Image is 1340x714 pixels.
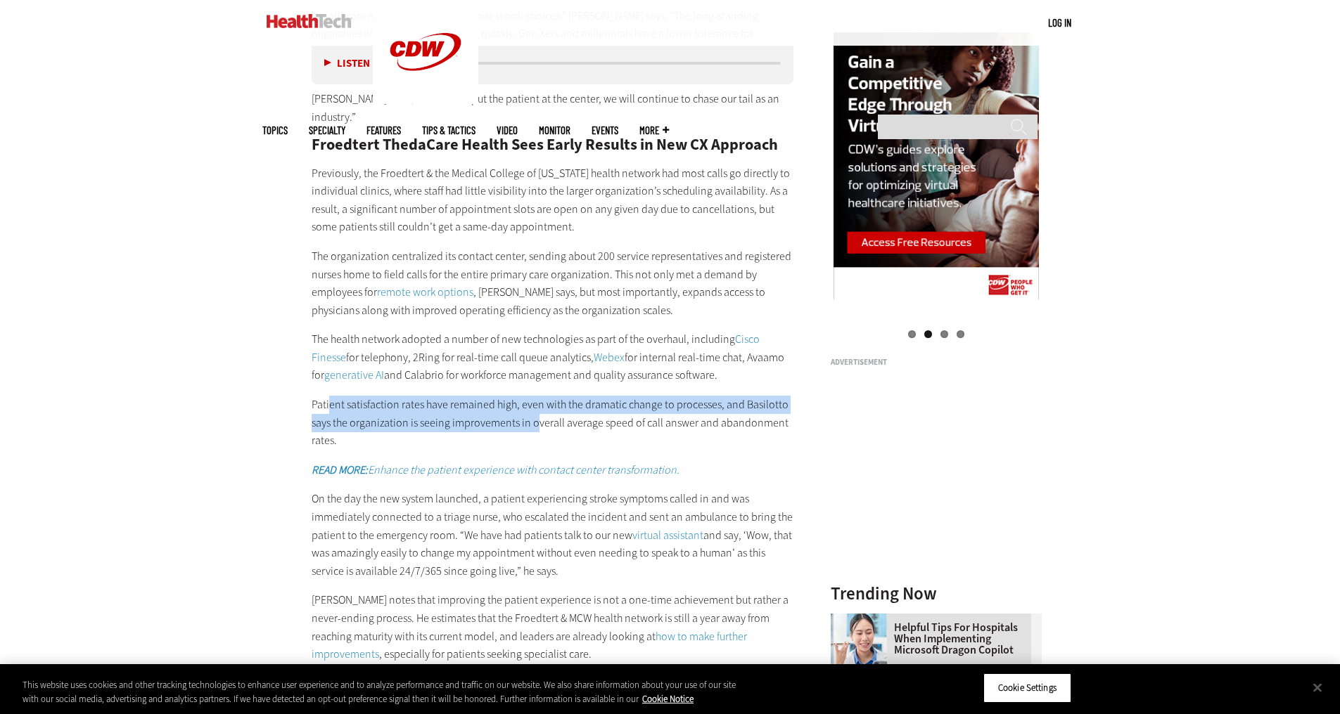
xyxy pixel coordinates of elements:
p: The health network adopted a number of new technologies as part of the overhaul, including for te... [312,330,794,384]
a: MonITor [539,125,570,136]
a: 1 [908,330,916,338]
div: This website uses cookies and other tracking technologies to enhance user experience and to analy... [23,678,737,706]
a: 3 [940,330,948,338]
a: remote work options [377,285,473,299]
a: CDW [373,93,478,108]
a: 2 [924,330,932,338]
a: Log in [1048,16,1071,29]
img: virtual care right rail [834,32,1039,301]
a: Webex [594,350,625,365]
button: Cookie Settings [983,673,1071,703]
iframe: advertisement [831,372,1042,547]
a: generative AI [324,368,384,382]
p: Patient satisfaction rates have remained high, even with the dramatic change to processes, and Ba... [312,396,794,450]
h3: Trending Now [831,585,1042,602]
a: 4 [957,330,964,338]
a: Events [592,125,618,136]
a: Doctor using phone to dictate to tablet [831,614,894,625]
img: Doctor using phone to dictate to tablet [831,614,887,670]
span: Specialty [309,125,345,136]
p: The organization centralized its contact center, sending about 200 service representatives and re... [312,247,794,319]
div: User menu [1048,15,1071,30]
em: Enhance the patient experience with contact center transformation. [312,462,679,477]
strong: READ MORE: [312,462,368,477]
p: On the day the new system launched, a patient experiencing stroke symptoms called in and was imme... [312,490,794,580]
a: Features [366,125,401,136]
span: More [639,125,669,136]
a: READ MORE:Enhance the patient experience with contact center transformation. [312,462,679,477]
a: how to make further improvements [312,629,747,662]
a: Tips & Tactics [422,125,476,136]
p: Previously, the Froedtert & the Medical College of [US_STATE] health network had most calls go di... [312,164,794,236]
img: Home [267,14,352,28]
a: Video [497,125,518,136]
a: More information about your privacy [642,693,694,705]
p: [PERSON_NAME] notes that improving the patient experience is not a one-time achievement but rathe... [312,591,794,663]
a: Cisco Finesse [312,332,760,365]
a: Helpful Tips for Hospitals When Implementing Microsoft Dragon Copilot [831,622,1033,656]
a: virtual assistant [632,528,703,543]
span: Topics [262,125,288,136]
button: Close [1302,672,1333,703]
h3: Advertisement [831,358,1042,366]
